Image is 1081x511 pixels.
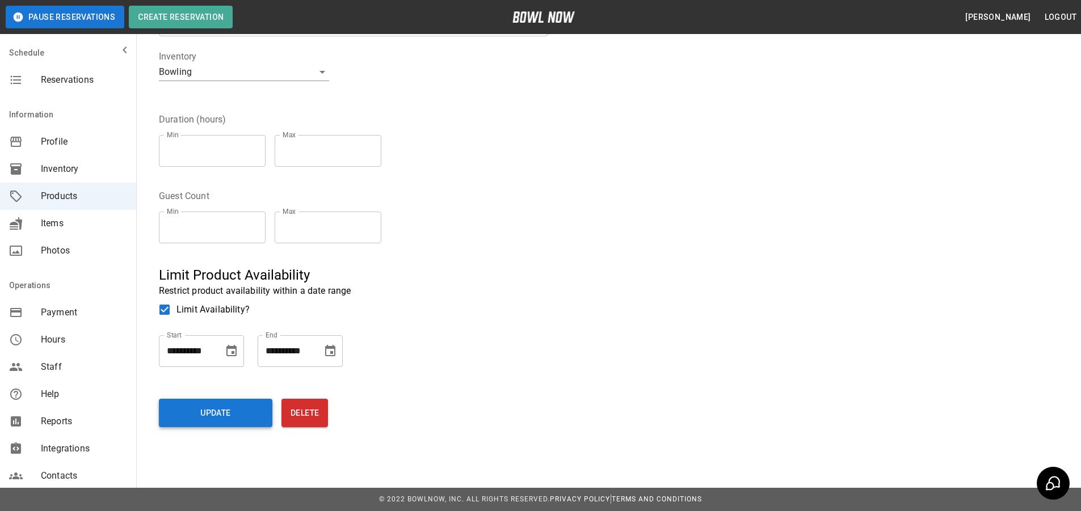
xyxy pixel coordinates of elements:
[41,469,127,483] span: Contacts
[159,266,750,284] h5: Limit Product Availability
[281,399,328,427] button: Delete
[41,387,127,401] span: Help
[159,399,272,427] button: Update
[129,6,233,28] button: Create Reservation
[512,11,575,23] img: logo
[6,6,124,28] button: Pause Reservations
[41,442,127,455] span: Integrations
[41,189,127,203] span: Products
[961,7,1035,28] button: [PERSON_NAME]
[319,340,342,362] button: Choose date, selected date is Oct 9, 2025
[159,189,209,202] legend: Guest Count
[159,63,329,81] div: Bowling
[159,50,196,63] legend: Inventory
[220,340,243,362] button: Choose date, selected date is Sep 11, 2025
[1040,7,1081,28] button: Logout
[41,135,127,149] span: Profile
[41,333,127,347] span: Hours
[41,360,127,374] span: Staff
[41,162,127,176] span: Inventory
[41,217,127,230] span: Items
[159,113,226,126] legend: Duration (hours)
[41,415,127,428] span: Reports
[550,495,610,503] a: Privacy Policy
[159,284,750,298] p: Restrict product availability within a date range
[41,306,127,319] span: Payment
[41,73,127,87] span: Reservations
[41,244,127,257] span: Photos
[379,495,550,503] span: © 2022 BowlNow, Inc. All Rights Reserved.
[612,495,702,503] a: Terms and Conditions
[176,303,250,316] span: Limit Availability?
